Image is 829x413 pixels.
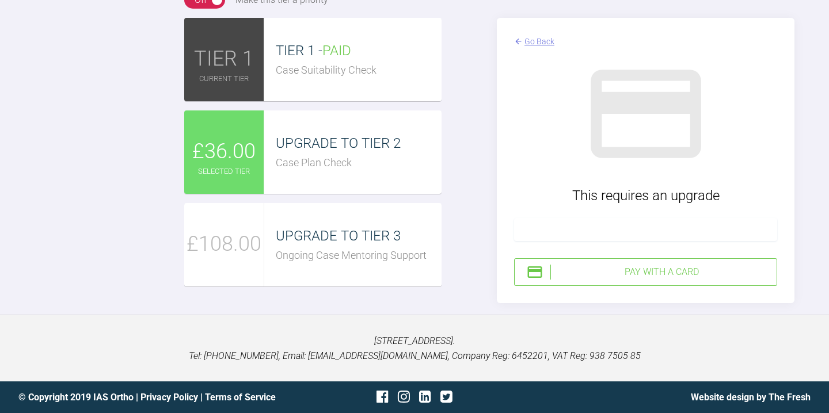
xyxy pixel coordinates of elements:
img: arrowBack.f0745bb9.svg [514,35,523,48]
p: [STREET_ADDRESS]. Tel: [PHONE_NUMBER], Email: [EMAIL_ADDRESS][DOMAIN_NAME], Company Reg: 6452201,... [18,334,811,363]
a: Website design by The Fresh [691,392,811,403]
img: stripeGray.902526a8.svg [580,48,712,180]
div: © Copyright 2019 IAS Ortho | | [18,390,283,405]
span: TIER 1 - [276,43,351,59]
div: Pay with a Card [550,265,772,280]
span: TIER 1 [194,43,254,76]
div: This requires an upgrade [514,185,777,206]
a: Terms of Service [205,392,276,403]
span: UPGRADE TO TIER 3 [276,228,401,244]
span: £36.00 [192,135,256,169]
div: Ongoing Case Mentoring Support [276,247,442,264]
div: Case Plan Check [276,155,442,171]
span: PAID [322,43,351,59]
span: UPGRADE TO TIER 2 [276,135,401,151]
span: £108.00 [187,228,261,261]
div: Go Back [524,35,554,48]
div: Case Suitability Check [276,62,442,79]
img: stripeIcon.ae7d7783.svg [526,263,543,281]
a: Privacy Policy [140,392,198,403]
